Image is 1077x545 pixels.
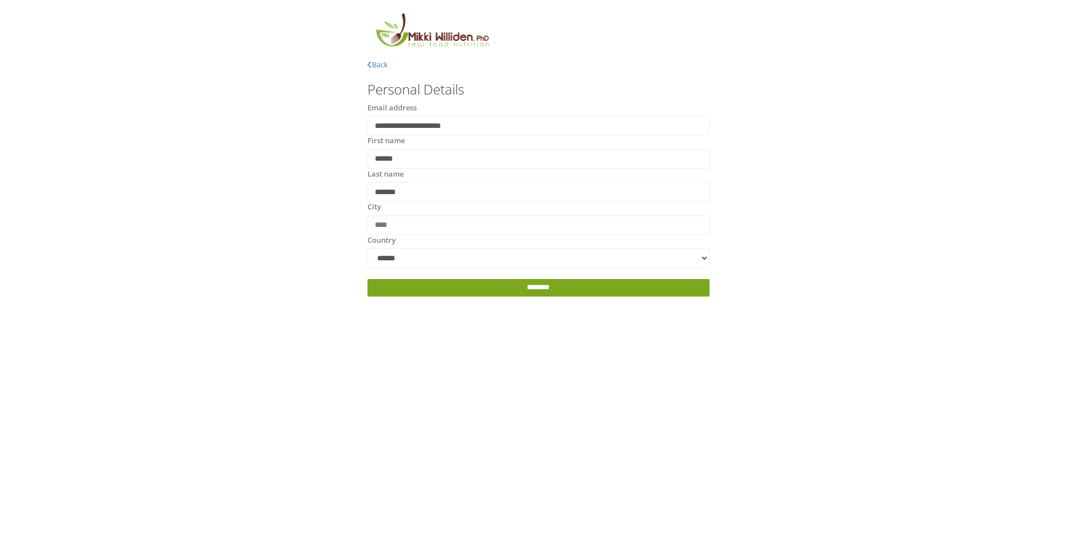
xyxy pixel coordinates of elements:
label: Email address [367,102,417,114]
a: Back [367,59,388,70]
label: City [367,201,381,213]
label: First name [367,135,405,147]
label: Country [367,235,396,246]
h3: Personal Details [367,82,710,97]
label: Last name [367,169,404,180]
img: MikkiLogoMain.png [367,11,496,54]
